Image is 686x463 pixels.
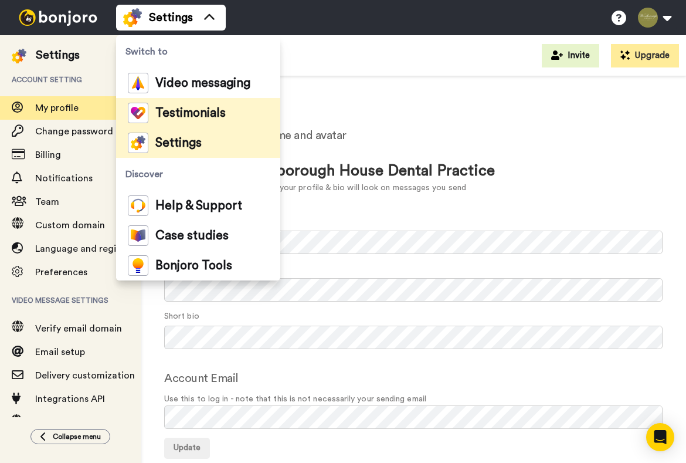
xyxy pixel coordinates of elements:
[128,255,148,276] img: bj-tools-colored.svg
[155,260,232,272] span: Bonjoro Tools
[116,251,280,280] a: Bonjoro Tools
[128,133,148,153] img: settings-colored.svg
[164,438,210,459] button: Update
[149,9,193,26] span: Settings
[116,98,280,128] a: Testimonials
[35,127,113,136] span: Change password
[36,47,80,63] div: Settings
[14,9,102,26] img: bj-logo-header-white.svg
[164,370,239,387] label: Account Email
[12,49,26,63] img: settings-colored.svg
[116,35,280,68] span: Switch to
[35,244,127,254] span: Language and region
[155,200,242,212] span: Help & Support
[123,8,142,27] img: settings-colored.svg
[155,107,226,119] span: Testimonials
[116,221,280,251] a: Case studies
[35,371,135,380] span: Delivery customization
[35,394,105,404] span: Integrations API
[35,174,93,183] span: Notifications
[174,444,201,452] span: Update
[116,191,280,221] a: Help & Support
[35,197,59,207] span: Team
[35,268,87,277] span: Preferences
[35,103,79,113] span: My profile
[164,111,663,129] h1: Your profile
[128,103,148,123] img: tm-color.svg
[155,77,250,89] span: Video messaging
[235,160,495,182] div: Woodborough House Dental Practice
[128,195,148,216] img: help-and-support-colored.svg
[35,221,105,230] span: Custom domain
[155,137,202,149] span: Settings
[155,230,229,242] span: Case studies
[53,432,101,441] span: Collapse menu
[128,225,148,246] img: case-study-colored.svg
[646,423,674,451] div: Open Intercom Messenger
[35,150,61,160] span: Billing
[164,129,663,142] h2: Update your email, name and avatar
[164,393,663,405] span: Use this to log in - note that this is not necessarily your sending email
[35,347,85,357] span: Email setup
[164,310,199,323] label: Short bio
[235,182,495,194] div: This is how your profile & bio will look on messages you send
[30,429,110,444] button: Collapse menu
[611,44,679,67] button: Upgrade
[128,73,148,93] img: vm-color.svg
[35,324,122,333] span: Verify email domain
[116,68,280,98] a: Video messaging
[116,128,280,158] a: Settings
[116,158,280,191] span: Discover
[542,44,599,67] button: Invite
